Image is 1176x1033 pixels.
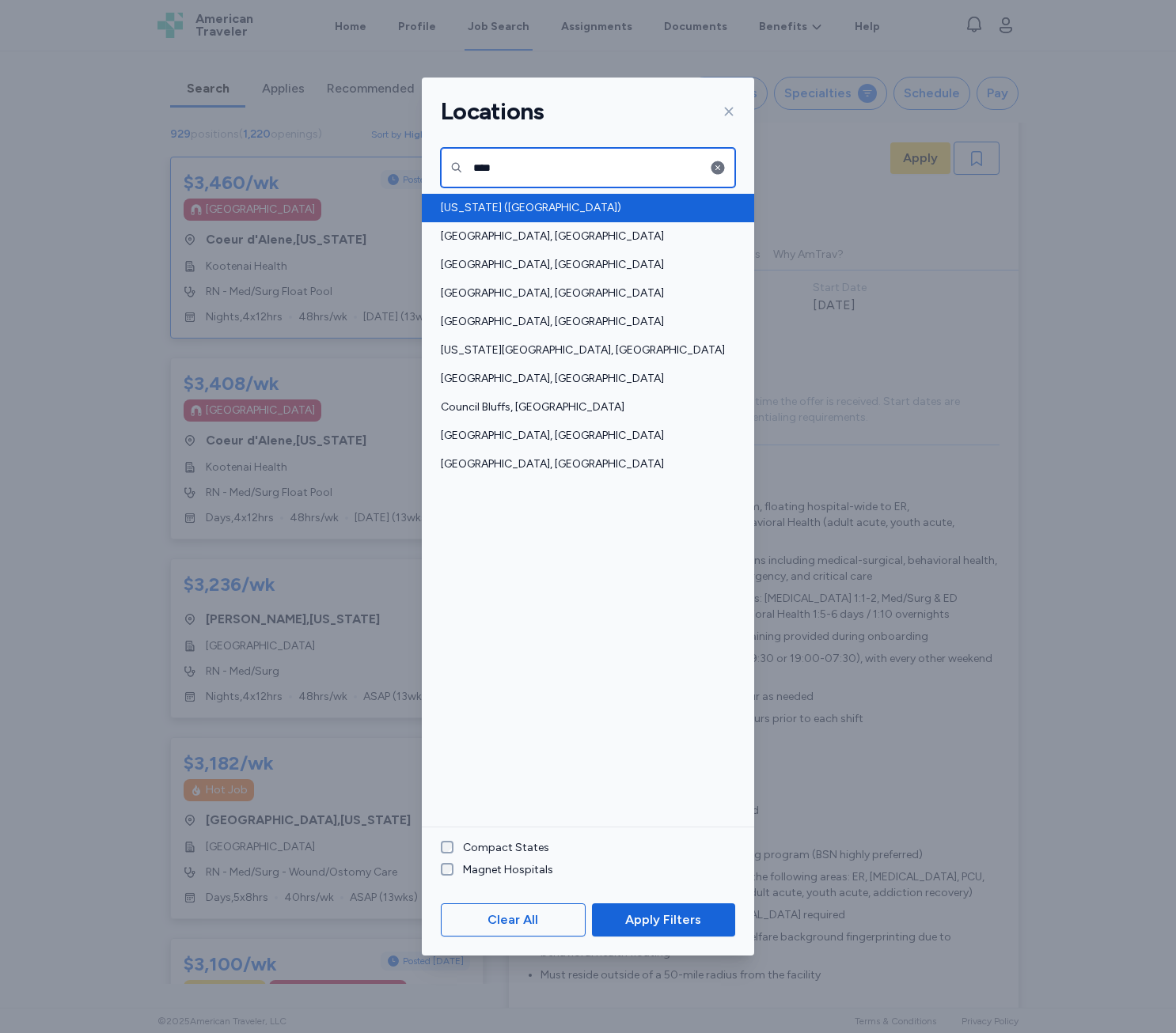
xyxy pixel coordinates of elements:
[441,286,726,301] span: [GEOGRAPHIC_DATA], [GEOGRAPHIC_DATA]
[441,96,544,127] h1: Locations
[441,371,726,387] span: [GEOGRAPHIC_DATA], [GEOGRAPHIC_DATA]
[441,342,726,358] span: [US_STATE][GEOGRAPHIC_DATA], [GEOGRAPHIC_DATA]
[592,903,735,937] button: Apply Filters
[453,862,553,878] label: Magnet Hospitals
[441,257,726,273] span: [GEOGRAPHIC_DATA], [GEOGRAPHIC_DATA]
[453,840,549,856] label: Compact States
[625,910,701,929] span: Apply Filters
[441,314,726,330] span: [GEOGRAPHIC_DATA], [GEOGRAPHIC_DATA]
[441,399,726,415] span: Council Bluffs, [GEOGRAPHIC_DATA]
[487,910,538,929] span: Clear All
[441,456,726,472] span: [GEOGRAPHIC_DATA], [GEOGRAPHIC_DATA]
[441,428,726,444] span: [GEOGRAPHIC_DATA], [GEOGRAPHIC_DATA]
[441,229,726,244] span: [GEOGRAPHIC_DATA], [GEOGRAPHIC_DATA]
[441,200,726,216] span: [US_STATE] ([GEOGRAPHIC_DATA])
[441,903,586,937] button: Clear All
